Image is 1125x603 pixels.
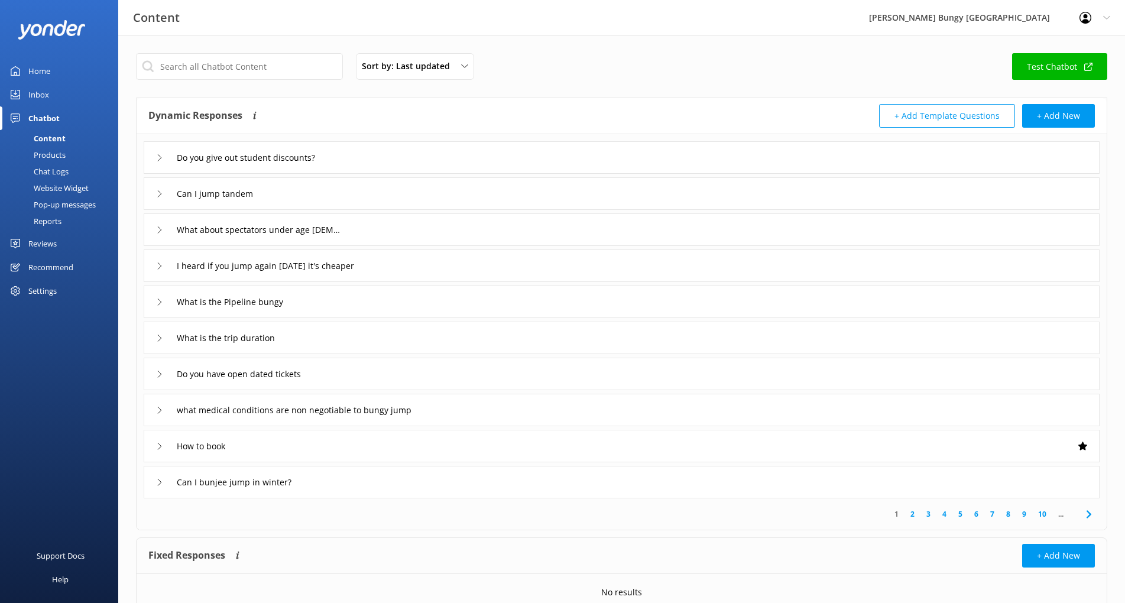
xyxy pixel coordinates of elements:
[37,544,85,568] div: Support Docs
[889,508,904,520] a: 1
[148,544,225,568] h4: Fixed Responses
[904,508,920,520] a: 2
[28,59,50,83] div: Home
[18,20,86,40] img: yonder-white-logo.png
[7,130,66,147] div: Content
[28,279,57,303] div: Settings
[136,53,343,80] input: Search all Chatbot Content
[1016,508,1032,520] a: 9
[362,60,457,73] span: Sort by: Last updated
[952,508,968,520] a: 5
[968,508,984,520] a: 6
[7,163,118,180] a: Chat Logs
[7,130,118,147] a: Content
[7,147,66,163] div: Products
[936,508,952,520] a: 4
[148,104,242,128] h4: Dynamic Responses
[7,147,118,163] a: Products
[879,104,1015,128] button: + Add Template Questions
[1022,104,1095,128] button: + Add New
[1032,508,1052,520] a: 10
[984,508,1000,520] a: 7
[28,106,60,130] div: Chatbot
[133,8,180,27] h3: Content
[920,508,936,520] a: 3
[28,255,73,279] div: Recommend
[1012,53,1107,80] a: Test Chatbot
[7,163,69,180] div: Chat Logs
[7,213,61,229] div: Reports
[7,180,89,196] div: Website Widget
[1000,508,1016,520] a: 8
[7,196,118,213] a: Pop-up messages
[7,196,96,213] div: Pop-up messages
[7,180,118,196] a: Website Widget
[28,83,49,106] div: Inbox
[28,232,57,255] div: Reviews
[1022,544,1095,568] button: + Add New
[7,213,118,229] a: Reports
[1052,508,1069,520] span: ...
[601,586,642,599] p: No results
[52,568,69,591] div: Help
